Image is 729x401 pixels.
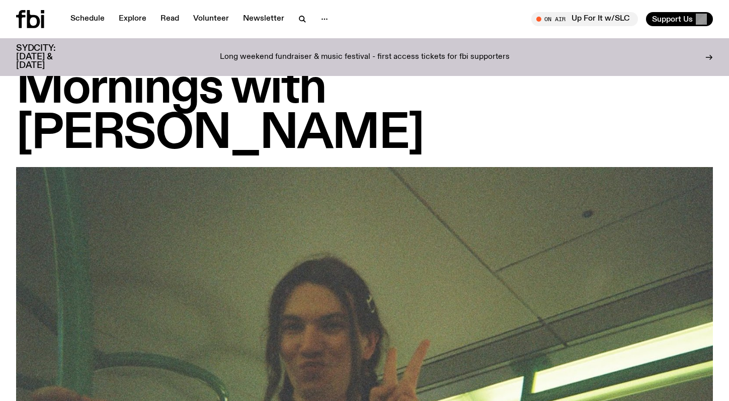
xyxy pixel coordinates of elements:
[220,53,510,62] p: Long weekend fundraiser & music festival - first access tickets for fbi supporters
[64,12,111,26] a: Schedule
[154,12,185,26] a: Read
[237,12,290,26] a: Newsletter
[531,12,638,26] button: On AirUp For It w/SLC
[113,12,152,26] a: Explore
[652,15,693,24] span: Support Us
[187,12,235,26] a: Volunteer
[646,12,713,26] button: Support Us
[16,66,713,157] h1: Mornings with [PERSON_NAME]
[16,44,80,70] h3: SYDCITY: [DATE] & [DATE]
